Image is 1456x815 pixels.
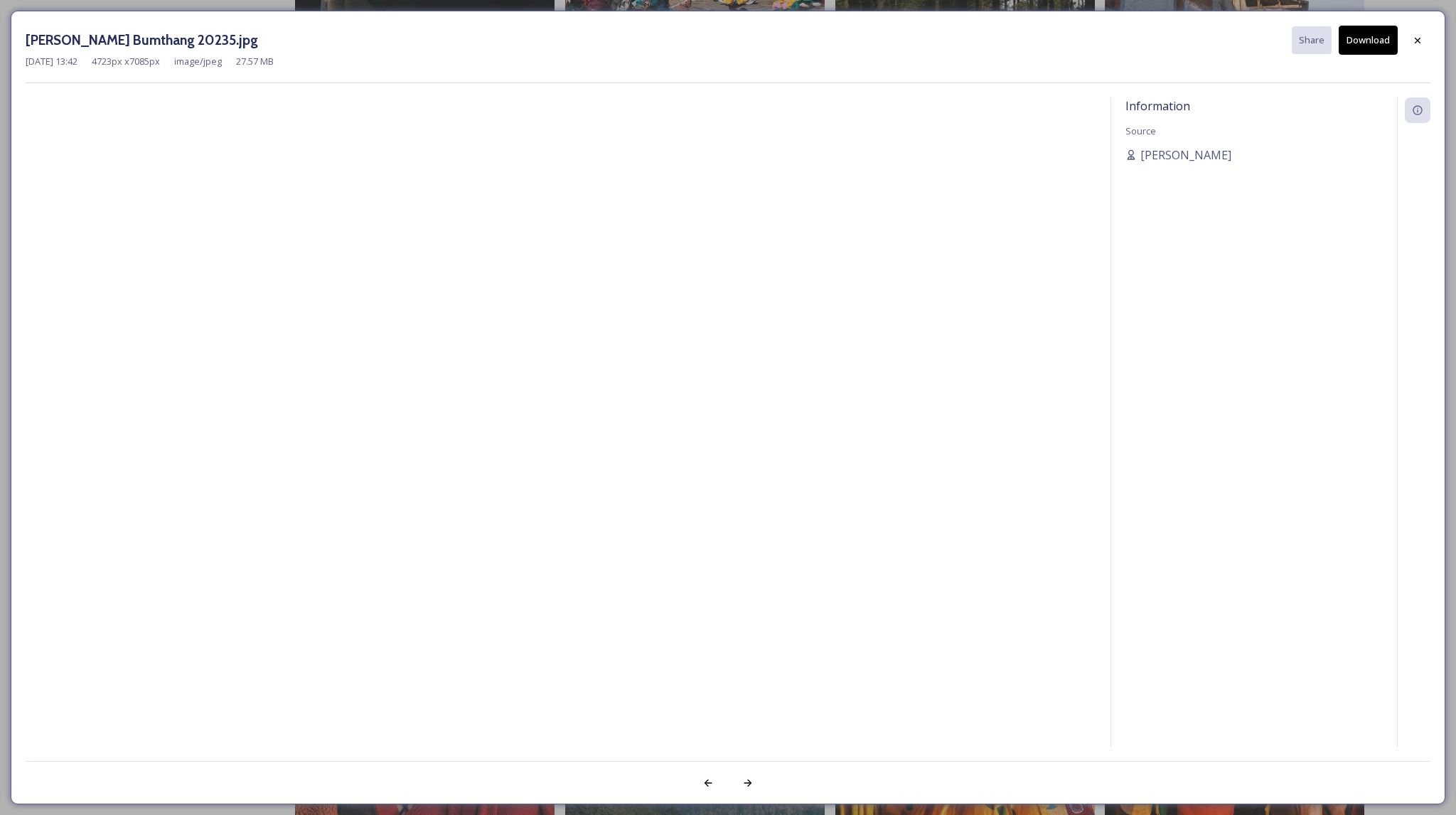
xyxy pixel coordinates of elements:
span: Information [1125,98,1190,114]
h3: [PERSON_NAME] Bumthang 20235.jpg [26,30,258,50]
img: Marcus%20Westberg%20Bumthang%2020235.jpg [26,97,1096,784]
span: 27.57 MB [236,55,274,68]
button: Download [1339,26,1398,55]
span: 4723 px x 7085 px [92,55,160,68]
span: [DATE] 13:42 [26,55,77,68]
span: [PERSON_NAME] [1140,147,1231,164]
span: image/jpeg [174,55,222,68]
span: Source [1125,124,1156,137]
button: Share [1292,26,1332,54]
